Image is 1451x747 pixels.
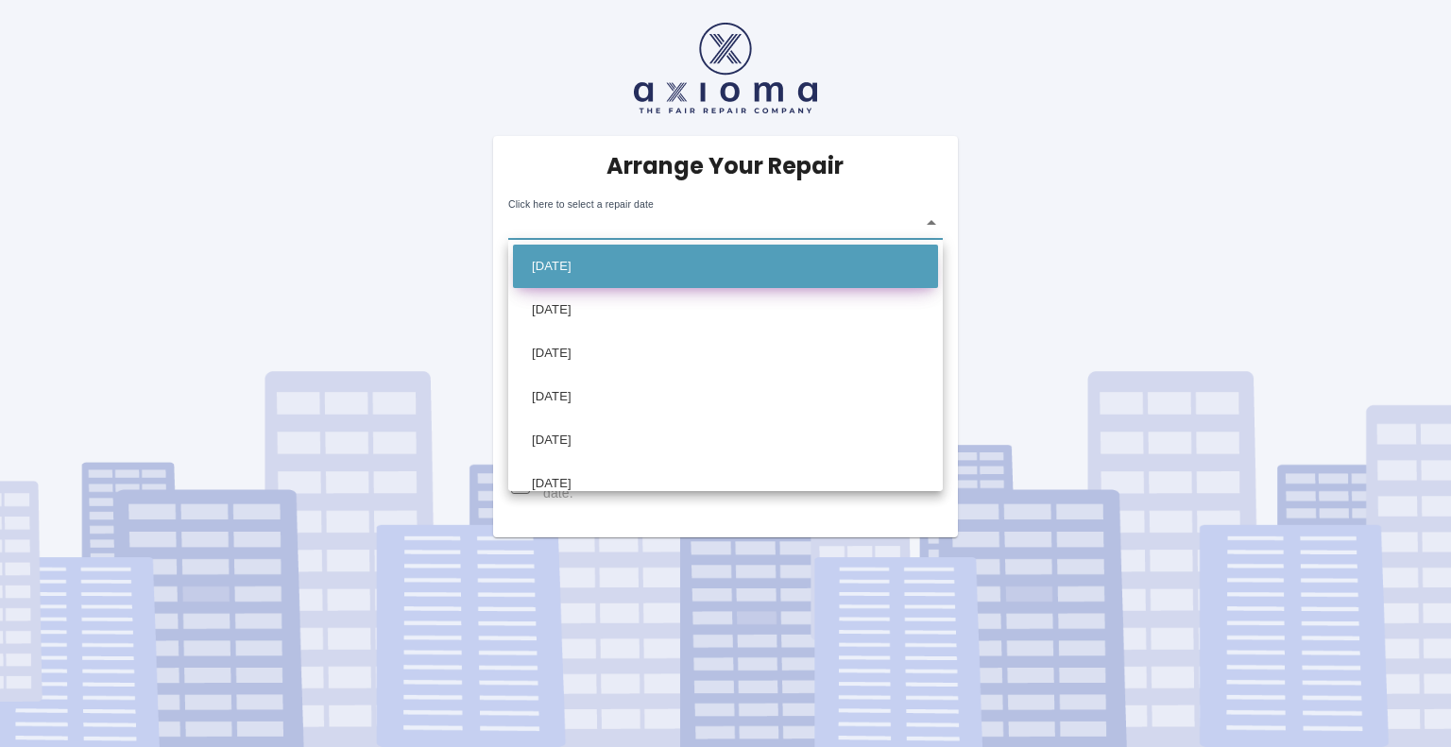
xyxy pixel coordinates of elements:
[513,245,938,288] li: [DATE]
[513,375,938,418] li: [DATE]
[513,462,938,505] li: [DATE]
[513,418,938,462] li: [DATE]
[513,331,938,375] li: [DATE]
[513,288,938,331] li: [DATE]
